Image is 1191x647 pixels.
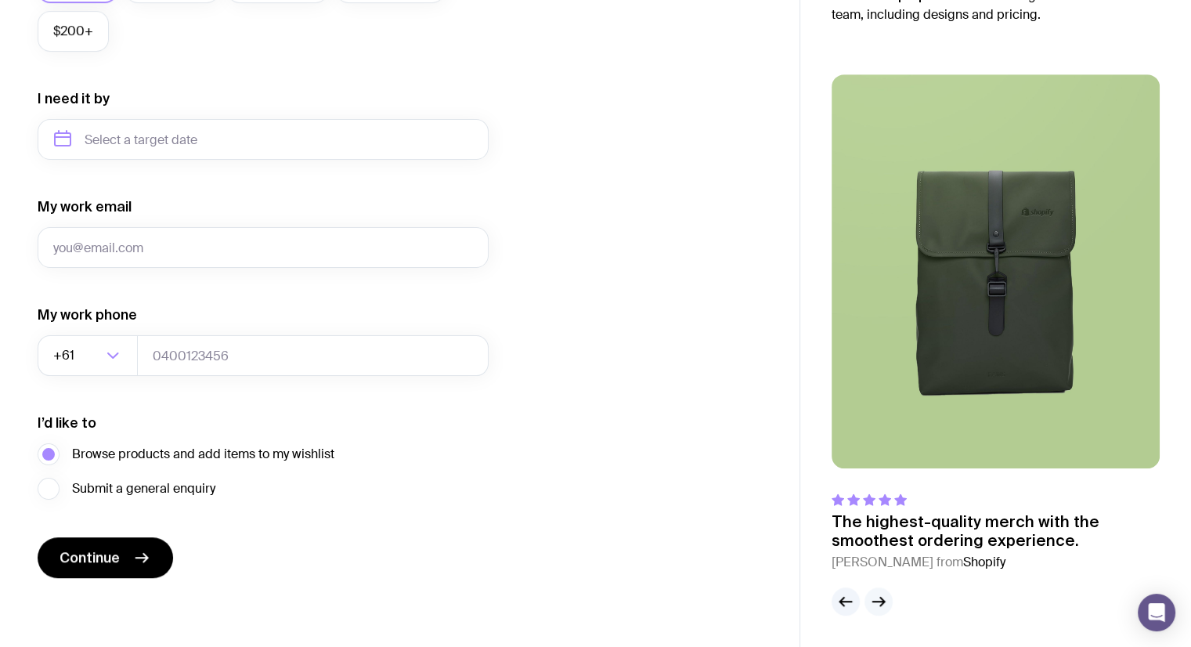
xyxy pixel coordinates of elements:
span: Shopify [963,554,1005,570]
button: Continue [38,537,173,578]
input: 0400123456 [137,335,489,376]
label: My work phone [38,305,137,324]
input: you@email.com [38,227,489,268]
cite: [PERSON_NAME] from [832,553,1160,572]
div: Open Intercom Messenger [1138,594,1175,631]
label: I need it by [38,89,110,108]
label: I’d like to [38,414,96,432]
label: $200+ [38,11,109,52]
div: Search for option [38,335,138,376]
span: Browse products and add items to my wishlist [72,445,334,464]
label: My work email [38,197,132,216]
span: Continue [60,548,120,567]
span: +61 [53,335,78,376]
span: Submit a general enquiry [72,479,215,498]
input: Select a target date [38,119,489,160]
input: Search for option [78,335,102,376]
p: The highest-quality merch with the smoothest ordering experience. [832,512,1160,550]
